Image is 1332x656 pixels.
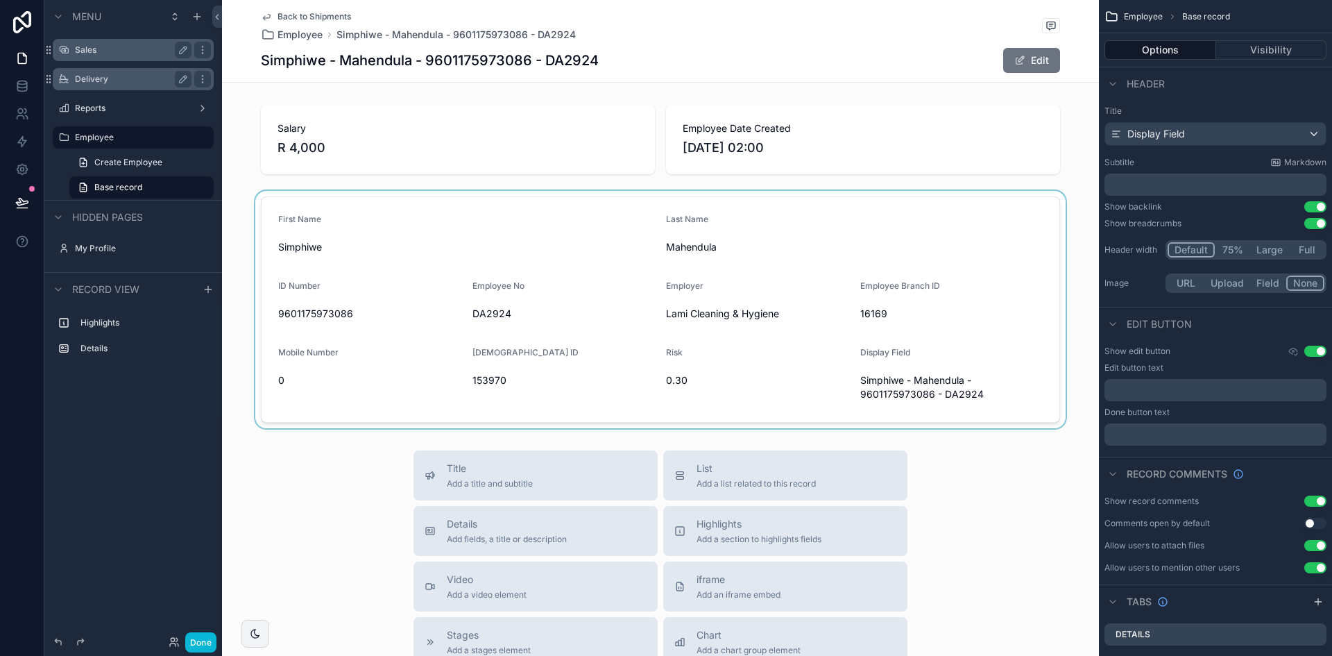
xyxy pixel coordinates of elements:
div: Comments open by default [1104,518,1210,529]
span: Base record [1182,11,1230,22]
a: Create Employee [69,151,214,174]
button: 75% [1215,242,1250,258]
span: Add a title and subtitle [447,478,533,489]
button: Edit [1003,48,1060,73]
a: Back to Shipments [261,11,351,22]
label: Employee [75,132,205,143]
button: Visibility [1216,40,1327,60]
button: DetailsAdd fields, a title or description [413,506,658,556]
span: Markdown [1284,157,1326,168]
span: Tabs [1127,595,1152,609]
button: HighlightsAdd a section to highlights fields [663,506,907,556]
div: scrollable content [1104,423,1326,446]
a: Markdown [1270,157,1326,168]
label: Header width [1104,244,1160,255]
div: Show record comments [1104,496,1199,507]
span: Hidden pages [72,210,143,224]
span: Add fields, a title or description [447,534,567,545]
label: Title [1104,106,1326,117]
span: Stages [447,628,531,642]
button: URL [1168,276,1204,291]
span: Header [1127,77,1165,91]
a: Base record [69,176,214,199]
span: Add an iframe embed [697,589,780,600]
div: scrollable content [1104,174,1326,196]
button: Options [1104,40,1216,60]
span: Employee [1124,11,1163,22]
span: Record comments [1127,467,1227,481]
span: Employee [277,28,323,42]
span: Edit button [1127,317,1192,331]
label: Image [1104,278,1160,289]
span: Chart [697,628,801,642]
div: Show backlink [1104,201,1162,212]
a: Employee [261,28,323,42]
span: iframe [697,573,780,587]
label: My Profile [75,243,211,254]
span: Add a video element [447,589,527,600]
button: VideoAdd a video element [413,562,658,612]
button: ListAdd a list related to this record [663,451,907,501]
div: Show breadcrumbs [1104,218,1181,229]
span: Add a section to highlights fields [697,534,821,545]
button: Display Field [1104,122,1326,146]
button: TitleAdd a title and subtitle [413,451,658,501]
label: Done button text [1104,407,1170,418]
label: Show edit button [1104,346,1170,357]
button: Large [1250,242,1289,258]
span: Add a list related to this record [697,478,816,489]
button: Field [1250,276,1287,291]
button: Done [185,632,216,653]
label: Highlights [80,317,208,328]
button: iframeAdd an iframe embed [663,562,907,612]
span: Record view [72,283,139,296]
span: Add a stages element [447,645,531,656]
span: Details [447,517,567,531]
span: Create Employee [94,157,162,168]
span: Add a chart group element [697,645,801,656]
div: scrollable content [44,305,222,373]
div: Allow users to mention other users [1104,562,1240,573]
label: Sales [75,44,186,56]
label: Delivery [75,74,186,85]
span: Highlights [697,517,821,531]
span: Title [447,462,533,476]
button: Default [1168,242,1215,258]
span: Video [447,573,527,587]
h1: Simphiwe - Mahendula - 9601175973086 - DA2924 [261,51,599,70]
a: Simphiwe - Mahendula - 9601175973086 - DA2924 [336,28,576,42]
span: List [697,462,816,476]
span: Display Field [1127,127,1185,141]
button: Upload [1204,276,1250,291]
div: scrollable content [1104,379,1326,401]
label: Details [80,343,208,354]
label: Edit button text [1104,362,1163,373]
button: None [1286,276,1324,291]
span: Back to Shipments [277,11,351,22]
label: Details [1116,629,1150,640]
span: Menu [72,10,101,24]
label: Reports [75,103,191,114]
div: Allow users to attach files [1104,540,1204,551]
span: Base record [94,182,142,193]
button: Full [1289,242,1324,258]
label: Subtitle [1104,157,1134,168]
